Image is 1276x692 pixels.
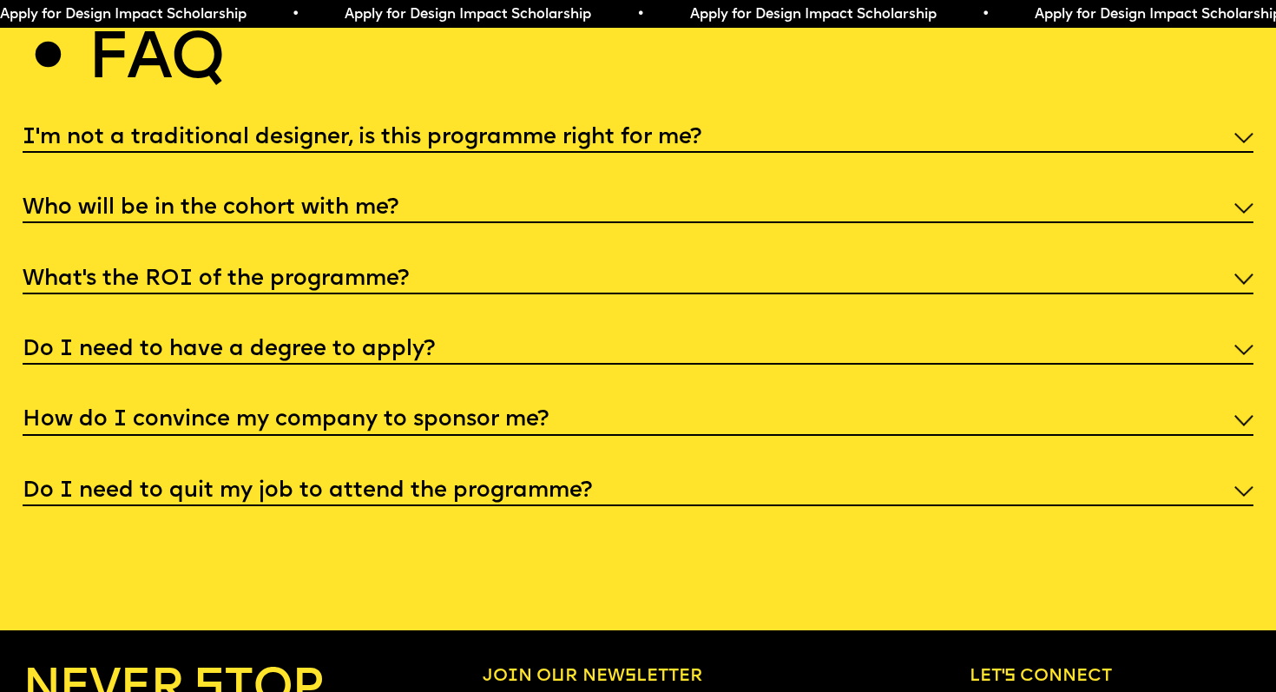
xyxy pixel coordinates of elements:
h5: Do I need to quit my job to attend the programme? [23,483,592,500]
h5: Do I need to have a degree to apply? [23,341,435,359]
h5: Who will be in the cohort with me? [23,200,398,217]
h6: Join our newsletter [483,666,836,687]
h5: I'm not a traditional designer, is this programme right for me? [23,129,701,147]
h2: Faq [88,33,224,89]
h5: How do I convince my company to sponsor me? [23,412,549,429]
h5: What’s the ROI of the programme? [23,271,409,288]
span: • [978,8,986,22]
h6: Let’s connect [970,666,1254,687]
span: • [633,8,641,22]
span: • [288,8,296,22]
